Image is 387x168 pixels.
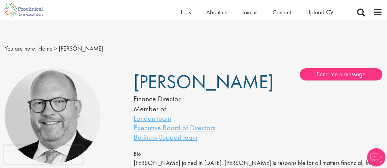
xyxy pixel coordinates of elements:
a: About us [206,8,227,16]
iframe: reCAPTCHA [4,145,83,164]
label: Member of: [134,104,168,113]
a: Join us [242,8,257,16]
img: John Andre [5,68,100,164]
a: Contact [273,8,291,16]
span: > [54,45,57,52]
span: [PERSON_NAME] [134,70,274,94]
a: Business Support team [134,132,197,142]
a: breadcrumb link [38,45,53,52]
span: You are here: [5,45,37,52]
div: Finance Director [134,94,240,104]
a: Upload CV [306,8,333,16]
a: London team [134,113,171,123]
a: Send me a message [300,68,382,80]
a: Executive Board of Directors [134,123,215,132]
span: [PERSON_NAME] [59,45,103,52]
a: Jobs [180,8,191,16]
span: Bio [134,150,141,158]
img: Chatbot [367,148,385,166]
